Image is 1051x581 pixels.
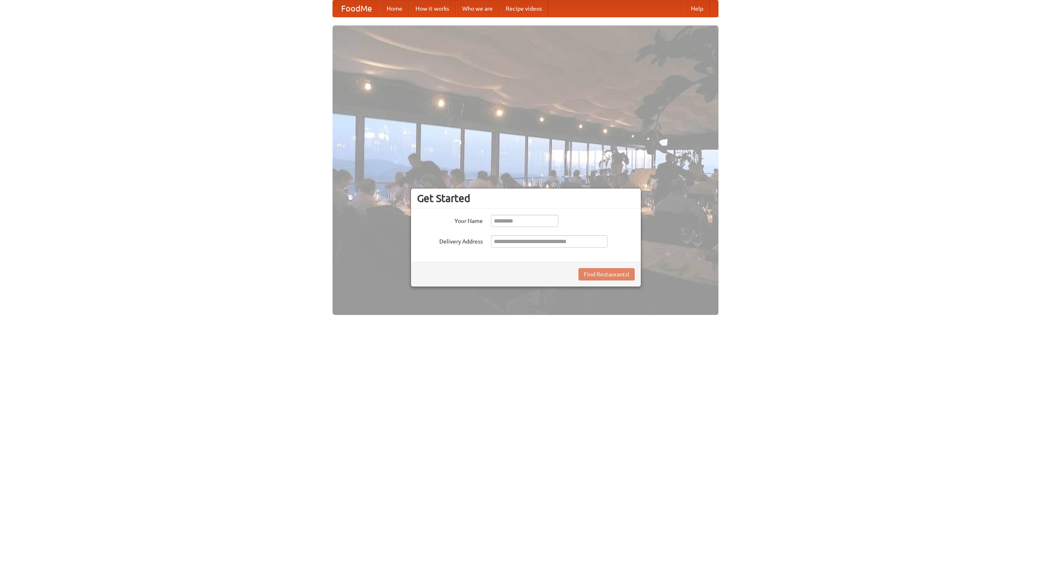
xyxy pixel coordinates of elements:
a: Home [380,0,409,17]
a: How it works [409,0,456,17]
a: Help [684,0,710,17]
label: Your Name [417,215,483,225]
a: Who we are [456,0,499,17]
h3: Get Started [417,192,635,204]
label: Delivery Address [417,235,483,246]
button: Find Restaurants! [578,268,635,280]
a: Recipe videos [499,0,548,17]
a: FoodMe [333,0,380,17]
